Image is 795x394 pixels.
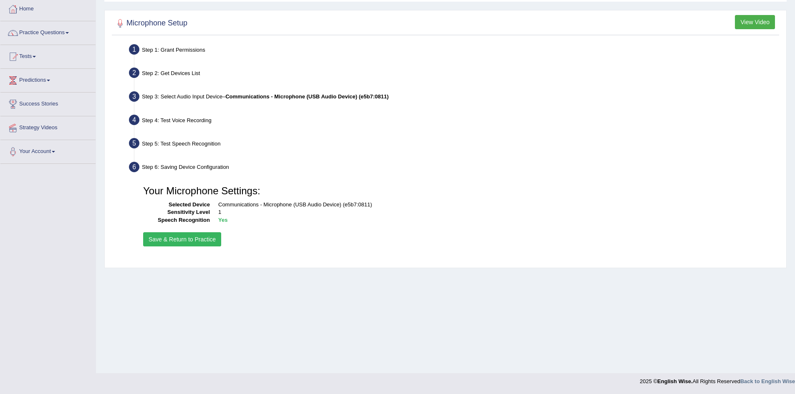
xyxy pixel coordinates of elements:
[143,208,210,216] dt: Sensitivity Level
[735,15,775,29] button: View Video
[640,373,795,385] div: 2025 © All Rights Reserved
[0,140,96,161] a: Your Account
[657,378,692,384] strong: English Wise.
[125,159,782,178] div: Step 6: Saving Device Configuration
[143,216,210,224] dt: Speech Recognition
[125,65,782,83] div: Step 2: Get Devices List
[0,116,96,137] a: Strategy Videos
[125,89,782,107] div: Step 3: Select Audio Input Device
[125,136,782,154] div: Step 5: Test Speech Recognition
[225,93,389,100] b: Communications - Microphone (USB Audio Device) (e5b7:0811)
[125,42,782,60] div: Step 1: Grant Permissions
[143,232,221,246] button: Save & Return to Practice
[125,112,782,130] div: Step 4: Test Voice Recording
[114,17,187,30] h2: Microphone Setup
[0,69,96,90] a: Predictions
[0,93,96,113] a: Success Stories
[218,201,773,209] dd: Communications - Microphone (USB Audio Device) (e5b7:0811)
[740,378,795,384] a: Back to English Wise
[218,217,227,223] b: Yes
[218,208,773,216] dd: 1
[143,201,210,209] dt: Selected Device
[0,45,96,66] a: Tests
[0,21,96,42] a: Practice Questions
[143,186,773,196] h3: Your Microphone Settings:
[222,93,389,100] span: –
